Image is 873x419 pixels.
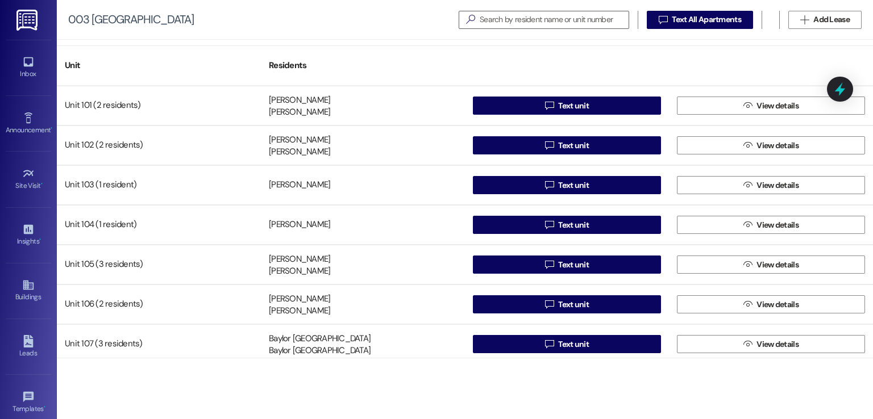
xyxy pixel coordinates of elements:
[677,97,865,115] button: View details
[462,14,480,26] i: 
[558,338,589,350] span: Text unit
[269,146,330,158] div: [PERSON_NAME]
[756,140,799,152] span: View details
[269,333,371,345] div: Baylor [GEOGRAPHIC_DATA]
[269,94,330,106] div: [PERSON_NAME]
[269,253,330,265] div: [PERSON_NAME]
[558,179,589,191] span: Text unit
[6,52,51,83] a: Inbox
[269,179,330,191] div: [PERSON_NAME]
[16,10,40,31] img: ResiDesk Logo
[756,100,799,112] span: View details
[269,219,330,231] div: [PERSON_NAME]
[39,236,41,244] span: •
[677,335,865,353] button: View details
[261,52,465,79] div: Residents
[473,295,661,313] button: Text unit
[269,134,330,146] div: [PERSON_NAME]
[41,180,43,188] span: •
[269,107,330,119] div: [PERSON_NAME]
[57,213,261,236] div: Unit 104 (1 resident)
[57,134,261,157] div: Unit 102 (2 residents)
[473,176,661,194] button: Text unit
[6,220,51,250] a: Insights •
[545,101,554,110] i: 
[57,253,261,276] div: Unit 105 (3 residents)
[558,100,589,112] span: Text unit
[68,14,194,26] div: 003 [GEOGRAPHIC_DATA]
[743,220,752,229] i: 
[6,275,51,306] a: Buildings
[57,333,261,355] div: Unit 107 (3 residents)
[743,340,752,349] i: 
[545,260,554,269] i: 
[558,299,589,311] span: Text unit
[6,164,51,195] a: Site Visit •
[6,387,51,418] a: Templates •
[743,101,752,110] i: 
[558,140,589,152] span: Text unit
[743,260,752,269] i: 
[44,403,45,411] span: •
[269,266,330,278] div: [PERSON_NAME]
[473,216,661,234] button: Text unit
[743,300,752,309] i: 
[269,293,330,305] div: [PERSON_NAME]
[473,335,661,353] button: Text unit
[558,219,589,231] span: Text unit
[743,181,752,190] i: 
[647,11,753,29] button: Text All Apartments
[57,52,261,79] div: Unit
[473,255,661,274] button: Text unit
[756,259,799,271] span: View details
[269,345,371,357] div: Baylor [GEOGRAPHIC_DATA]
[57,94,261,117] div: Unit 101 (2 residents)
[57,293,261,316] div: Unit 106 (2 residents)
[558,259,589,271] span: Text unit
[672,14,741,26] span: Text All Apartments
[813,14,850,26] span: Add Lease
[756,219,799,231] span: View details
[677,216,865,234] button: View details
[480,12,629,28] input: Search by resident name or unit number
[788,11,862,29] button: Add Lease
[677,255,865,274] button: View details
[756,338,799,350] span: View details
[545,141,554,150] i: 
[269,305,330,317] div: [PERSON_NAME]
[677,295,865,313] button: View details
[677,136,865,154] button: View details
[6,332,51,362] a: Leads
[545,340,554,349] i: 
[545,300,554,309] i: 
[51,124,52,132] span: •
[743,141,752,150] i: 
[756,299,799,311] span: View details
[57,174,261,196] div: Unit 103 (1 resident)
[677,176,865,194] button: View details
[545,220,554,229] i: 
[659,15,667,24] i: 
[473,136,661,154] button: Text unit
[473,97,661,115] button: Text unit
[756,179,799,191] span: View details
[800,15,809,24] i: 
[545,181,554,190] i: 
